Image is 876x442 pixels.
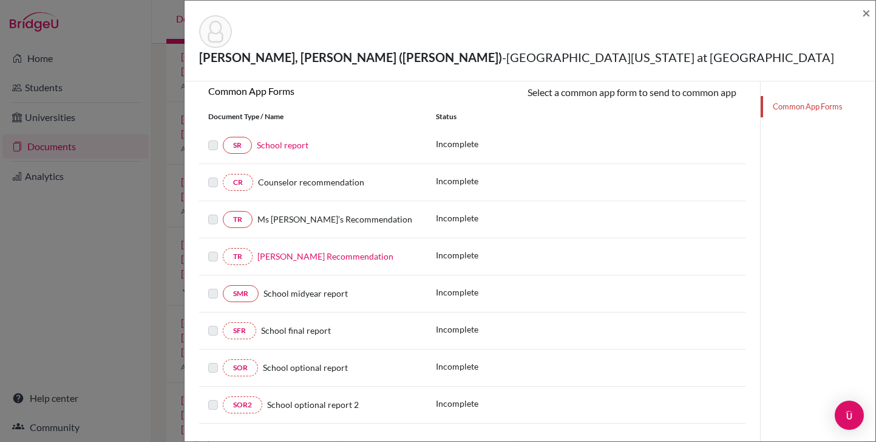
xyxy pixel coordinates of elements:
[223,359,258,376] a: SOR
[472,85,745,102] div: Select a common app form to send to common app
[267,399,359,410] span: School optional report 2
[258,177,364,187] span: Counselor recommendation
[436,323,478,336] p: Incomplete
[436,360,478,373] p: Incomplete
[199,50,502,64] strong: [PERSON_NAME], [PERSON_NAME] ([PERSON_NAME])
[199,111,427,122] div: Document Type / Name
[761,96,875,117] a: Common App Forms
[257,214,412,224] span: Ms [PERSON_NAME]’s Recommendation
[223,174,253,191] a: CR
[436,249,478,261] p: Incomplete
[436,174,478,187] p: Incomplete
[257,251,393,261] a: [PERSON_NAME] Recommendation
[835,401,864,430] div: Open Intercom Messenger
[862,4,871,21] span: ×
[223,396,262,413] a: SOR2
[427,111,745,122] div: Status
[436,212,478,224] p: Incomplete
[502,50,834,64] span: - [GEOGRAPHIC_DATA][US_STATE] at [GEOGRAPHIC_DATA]
[208,85,463,97] h6: Common App Forms
[436,137,478,150] p: Incomplete
[223,248,253,265] a: TR
[257,140,308,150] a: School report
[261,325,331,336] span: School final report
[223,322,256,339] a: SFR
[436,397,478,410] p: Incomplete
[263,362,348,373] span: School optional report
[223,137,252,154] a: SR
[263,288,348,299] span: School midyear report
[436,286,478,299] p: Incomplete
[862,5,871,20] button: Close
[223,211,253,228] a: TR
[223,285,259,302] a: SMR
